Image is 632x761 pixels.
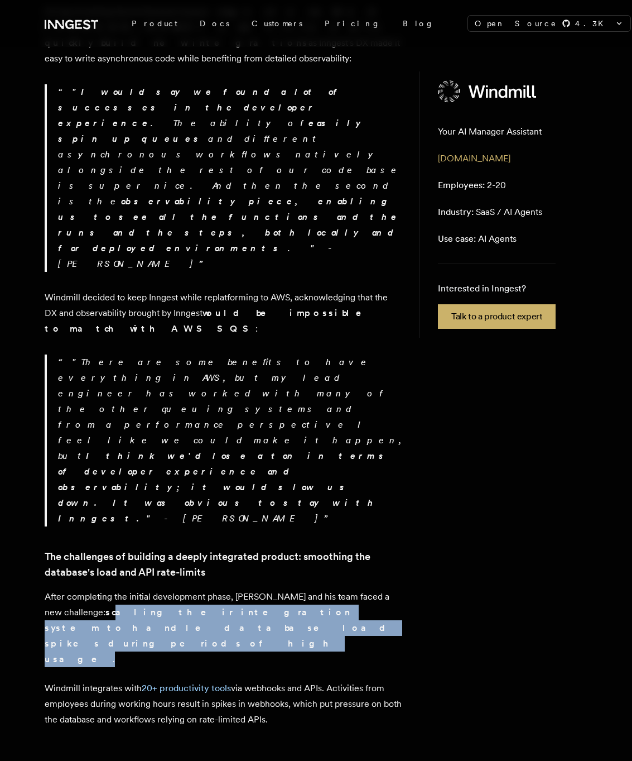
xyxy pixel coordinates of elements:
[438,232,517,246] p: AI Agents
[58,355,402,527] p: "There are some benefits to have everything in AWS, but my lead engineer has worked with many of ...
[45,607,394,664] strong: scaling their integration system to handle database load spikes during periods of high usage
[475,18,557,29] span: Open Source
[120,13,189,33] div: Product
[189,13,240,33] a: Docs
[313,13,392,33] a: Pricing
[45,549,402,580] a: The challenges of building a deeply integrated product: smoothing the database's load and API rat...
[45,308,377,334] strong: would be impossible to match with AWS SQS
[438,233,476,244] span: Use case:
[438,304,556,329] a: Talk to a product expert
[438,207,474,217] span: Industry:
[438,180,485,190] span: Employees:
[45,589,402,667] p: After completing the initial development phase, [PERSON_NAME] and his team faced a new challenge: .
[58,451,393,524] strong: I think we'd lose a ton in terms of developer experience and observability; it would slow us down...
[438,179,506,192] p: 2-20
[58,196,399,253] strong: observability piece, enabling us to see all the functions and the runs and the steps, both locall...
[142,683,231,693] a: 20+ productivity tools
[392,13,445,33] a: Blog
[45,681,402,728] p: Windmill integrates with via webhooks and APIs. Activities from employees during working hours re...
[438,153,510,164] a: [DOMAIN_NAME]
[58,87,346,128] strong: I would say we found a lot of successes in the developer experience
[575,18,610,29] span: 4.3 K
[240,13,313,33] a: Customers
[45,290,402,337] p: Windmill decided to keep Inngest while replatforming to AWS, acknowledging that the DX and observ...
[438,80,537,103] img: Windmill's logo
[58,84,402,272] p: " . The ability of and different asynchronous workflows natively alongside the rest of our code b...
[438,205,542,219] p: SaaS / AI Agents
[438,125,542,138] p: Your AI Manager Assistant
[438,282,556,295] p: Interested in Inngest?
